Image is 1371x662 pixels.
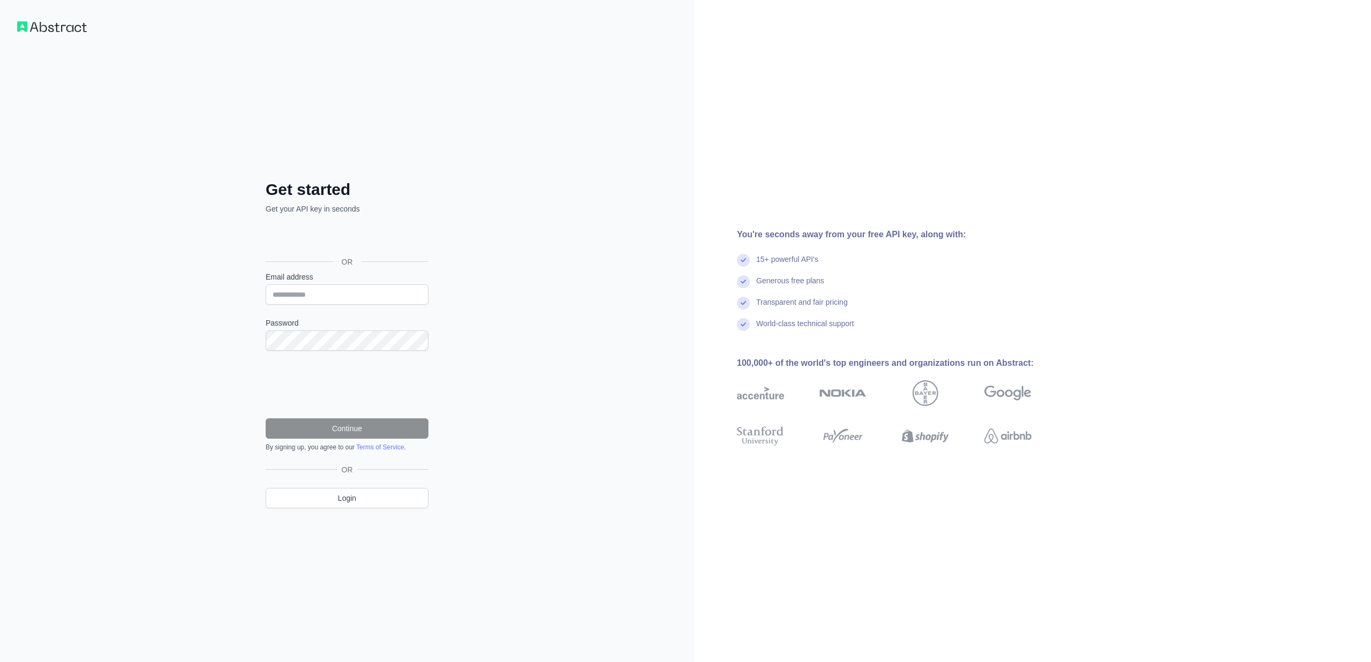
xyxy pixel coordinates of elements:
img: bayer [913,380,938,406]
img: accenture [737,380,784,406]
img: nokia [819,380,867,406]
div: 15+ powerful API's [756,254,818,275]
img: Workflow [17,21,87,32]
img: check mark [737,275,750,288]
img: shopify [902,424,949,448]
span: OR [337,464,357,475]
label: Password [266,318,428,328]
img: google [984,380,1031,406]
img: payoneer [819,424,867,448]
iframe: reCAPTCHA [266,364,428,405]
button: Continue [266,418,428,439]
div: You're seconds away from your free API key, along with: [737,228,1066,241]
h2: Get started [266,180,428,199]
img: check mark [737,297,750,310]
img: airbnb [984,424,1031,448]
div: Generous free plans [756,275,824,297]
label: Email address [266,272,428,282]
div: By signing up, you agree to our . [266,443,428,452]
a: Login [266,488,428,508]
span: OR [333,257,361,267]
p: Get your API key in seconds [266,204,428,214]
div: World-class technical support [756,318,854,340]
a: Terms of Service [356,443,404,451]
img: check mark [737,254,750,267]
iframe: Sign in with Google Button [260,226,432,250]
div: 100,000+ of the world's top engineers and organizations run on Abstract: [737,357,1066,370]
div: Transparent and fair pricing [756,297,848,318]
img: stanford university [737,424,784,448]
img: check mark [737,318,750,331]
div: Sign in with Google. Opens in new tab [266,226,426,250]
